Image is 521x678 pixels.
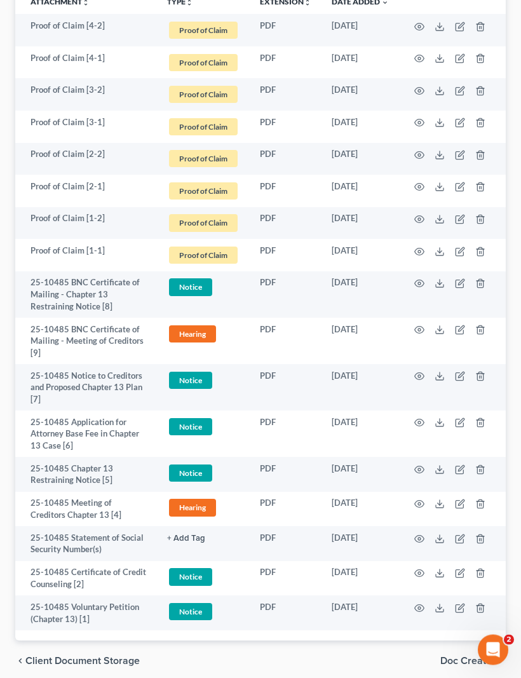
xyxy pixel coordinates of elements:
[321,111,399,144] td: [DATE]
[169,22,238,39] span: Proof of Claim
[169,55,238,72] span: Proof of Claim
[167,370,240,391] a: Notice
[169,419,212,436] span: Notice
[15,656,25,667] i: chevron_left
[321,208,399,240] td: [DATE]
[250,79,321,111] td: PDF
[15,656,140,667] button: chevron_left Client Document Storage
[169,151,238,168] span: Proof of Claim
[321,458,399,492] td: [DATE]
[167,535,205,543] button: + Add Tag
[167,277,240,298] a: Notice
[167,20,240,41] a: Proof of Claim
[169,279,212,296] span: Notice
[167,567,240,588] a: Notice
[15,562,157,597] td: 25-10485 Certificate of Credit Counseling [2]
[321,562,399,597] td: [DATE]
[15,144,157,176] td: Proof of Claim [2-2]
[167,149,240,170] a: Proof of Claim
[15,240,157,272] td: Proof of Claim [1-1]
[15,492,157,527] td: 25-10485 Meeting of Creditors Chapter 13 [4]
[321,240,399,272] td: [DATE]
[440,656,496,667] span: Doc Creator
[321,15,399,47] td: [DATE]
[250,15,321,47] td: PDF
[15,318,157,365] td: 25-10485 BNC Certificate of Mailing - Meeting of Creditors [9]
[169,247,238,264] span: Proof of Claim
[169,119,238,136] span: Proof of Claim
[250,111,321,144] td: PDF
[440,656,506,667] button: Doc Creator chevron_right
[167,181,240,202] a: Proof of Claim
[167,602,240,623] a: Notice
[15,458,157,492] td: 25-10485 Chapter 13 Restraining Notice [5]
[504,635,514,645] span: 2
[250,318,321,365] td: PDF
[478,635,508,665] iframe: Intercom live chat
[15,411,157,458] td: 25-10485 Application for Attorney Base Fee in Chapter 13 Case [6]
[321,175,399,208] td: [DATE]
[167,417,240,438] a: Notice
[15,175,157,208] td: Proof of Claim [2-1]
[250,596,321,631] td: PDF
[250,527,321,562] td: PDF
[167,245,240,266] a: Proof of Claim
[15,47,157,79] td: Proof of Claim [4-1]
[250,47,321,79] td: PDF
[15,111,157,144] td: Proof of Claim [3-1]
[250,208,321,240] td: PDF
[321,318,399,365] td: [DATE]
[169,604,212,621] span: Notice
[250,492,321,527] td: PDF
[167,213,240,234] a: Proof of Claim
[321,411,399,458] td: [DATE]
[169,326,216,343] span: Hearing
[321,47,399,79] td: [DATE]
[169,86,238,104] span: Proof of Claim
[321,365,399,411] td: [DATE]
[250,365,321,411] td: PDF
[169,465,212,482] span: Notice
[250,144,321,176] td: PDF
[321,144,399,176] td: [DATE]
[250,272,321,318] td: PDF
[167,53,240,74] a: Proof of Claim
[321,79,399,111] td: [DATE]
[250,411,321,458] td: PDF
[250,175,321,208] td: PDF
[250,458,321,492] td: PDF
[169,499,216,517] span: Hearing
[15,208,157,240] td: Proof of Claim [1-2]
[169,569,212,586] span: Notice
[169,215,238,232] span: Proof of Claim
[15,365,157,411] td: 25-10485 Notice to Creditors and Proposed Chapter 13 Plan [7]
[167,532,240,545] a: + Add Tag
[167,463,240,484] a: Notice
[167,117,240,138] a: Proof of Claim
[169,372,212,390] span: Notice
[15,15,157,47] td: Proof of Claim [4-2]
[167,85,240,105] a: Proof of Claim
[15,596,157,631] td: 25-10485 Voluntary Petition (Chapter 13) [1]
[321,492,399,527] td: [DATE]
[15,527,157,562] td: 25-10485 Statement of Social Security Number(s)
[167,324,240,345] a: Hearing
[25,656,140,667] span: Client Document Storage
[167,498,240,519] a: Hearing
[321,272,399,318] td: [DATE]
[250,562,321,597] td: PDF
[15,79,157,111] td: Proof of Claim [3-2]
[15,272,157,318] td: 25-10485 BNC Certificate of Mailing - Chapter 13 Restraining Notice [8]
[250,240,321,272] td: PDF
[169,183,238,200] span: Proof of Claim
[321,527,399,562] td: [DATE]
[321,596,399,631] td: [DATE]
